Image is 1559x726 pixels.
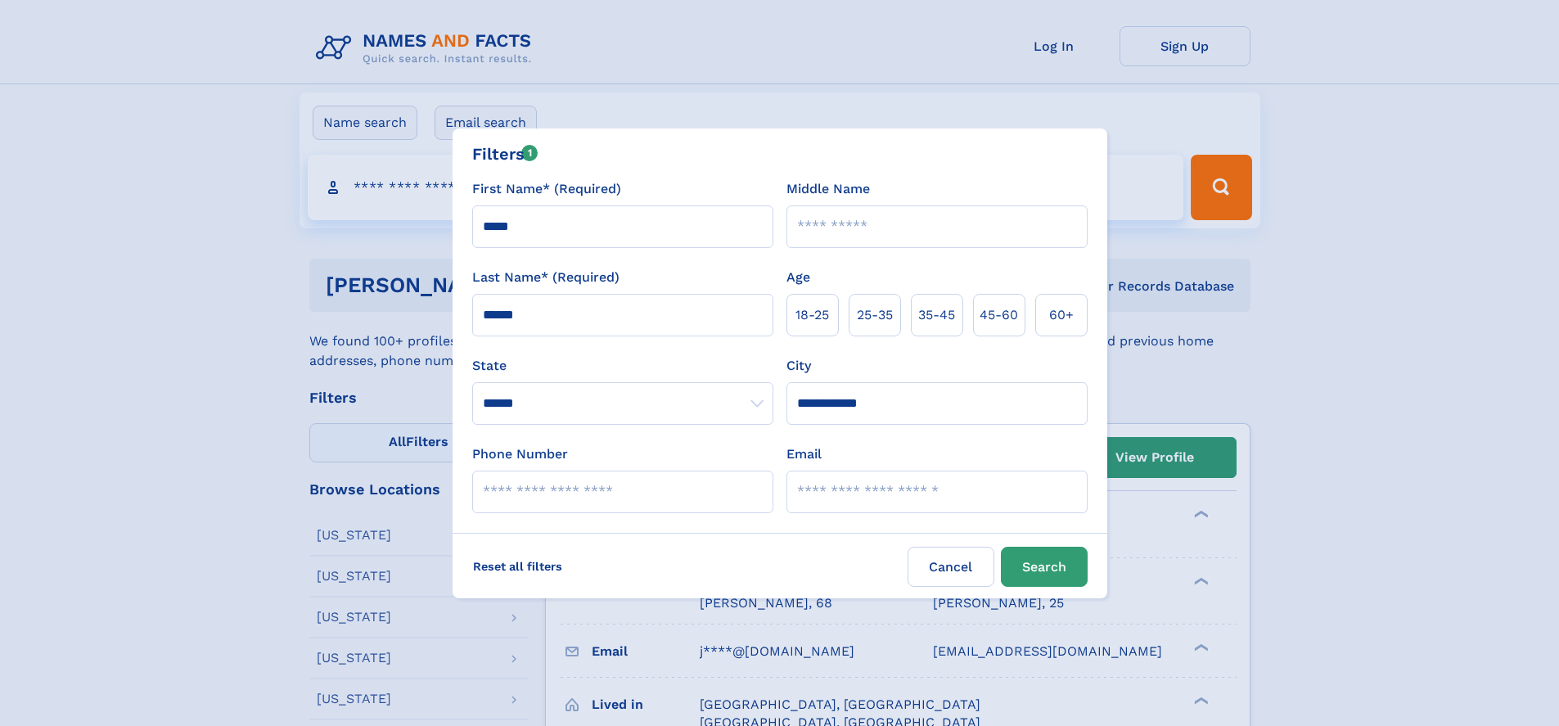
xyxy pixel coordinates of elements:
label: Age [786,268,810,287]
button: Search [1001,547,1088,587]
label: Email [786,444,822,464]
span: 45‑60 [980,305,1018,325]
label: State [472,356,773,376]
span: 18‑25 [795,305,829,325]
label: Reset all filters [462,547,573,586]
label: Last Name* (Required) [472,268,620,287]
label: Phone Number [472,444,568,464]
label: Middle Name [786,179,870,199]
span: 60+ [1049,305,1074,325]
label: City [786,356,811,376]
label: First Name* (Required) [472,179,621,199]
span: 35‑45 [918,305,955,325]
span: 25‑35 [857,305,893,325]
div: Filters [472,142,538,166]
label: Cancel [908,547,994,587]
